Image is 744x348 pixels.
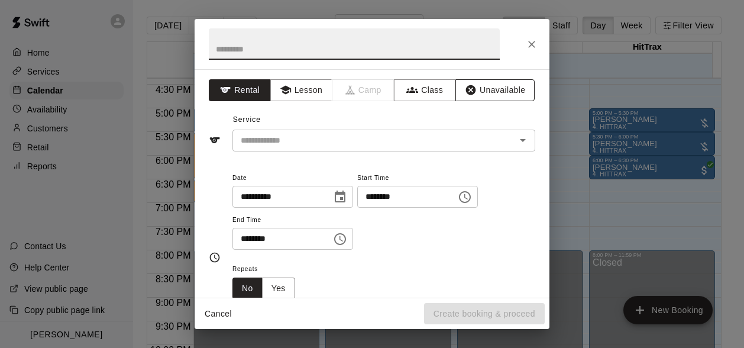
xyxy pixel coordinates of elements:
div: outlined button group [232,278,295,299]
svg: Timing [209,252,221,263]
button: Open [515,132,531,149]
button: Close [521,34,542,55]
span: Service [233,115,261,124]
button: Unavailable [455,79,535,101]
span: Repeats [232,262,305,278]
span: Start Time [357,170,478,186]
button: Yes [262,278,295,299]
span: End Time [232,212,353,228]
button: Choose date, selected date is Oct 14, 2025 [328,185,352,209]
button: No [232,278,263,299]
span: Date [232,170,353,186]
button: Lesson [270,79,332,101]
button: Choose time, selected time is 7:00 PM [453,185,477,209]
span: Camps can only be created in the Services page [332,79,394,101]
button: Choose time, selected time is 8:00 PM [328,227,352,251]
button: Rental [209,79,271,101]
button: Cancel [199,303,237,325]
button: Class [394,79,456,101]
svg: Service [209,134,221,146]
